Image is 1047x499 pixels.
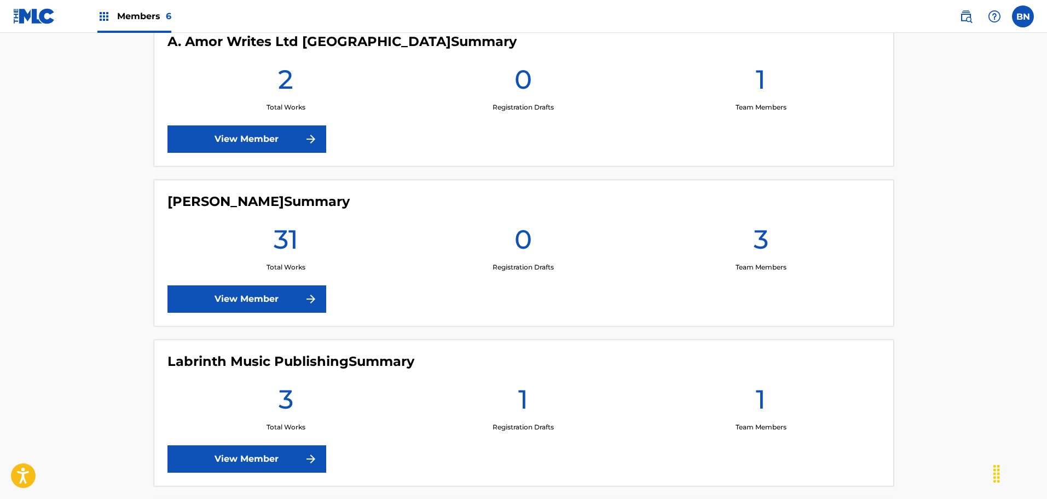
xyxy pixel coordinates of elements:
[267,422,305,432] p: Total Works
[988,457,1005,490] div: Drag
[756,383,766,422] h1: 1
[518,383,528,422] h1: 1
[117,10,171,22] span: Members
[167,353,414,370] h4: Labrinth Music Publishing
[166,11,171,21] span: 6
[754,223,768,262] h1: 3
[267,262,305,272] p: Total Works
[514,223,532,262] h1: 0
[279,383,293,422] h1: 3
[304,133,317,146] img: f7272a7cc735f4ea7f67.svg
[955,5,977,27] a: Public Search
[736,262,786,272] p: Team Members
[493,422,554,432] p: Registration Drafts
[959,10,973,23] img: search
[988,10,1001,23] img: help
[493,262,554,272] p: Registration Drafts
[167,285,326,313] a: View Member
[756,63,766,102] h1: 1
[167,445,326,473] a: View Member
[278,63,293,102] h1: 2
[736,422,786,432] p: Team Members
[167,33,517,50] h4: A. Amor Writes Ltd USA
[984,5,1005,27] div: Help
[274,223,298,262] h1: 31
[1012,5,1034,27] div: User Menu
[304,292,317,306] img: f7272a7cc735f4ea7f67.svg
[493,102,554,112] p: Registration Drafts
[97,10,111,23] img: Top Rightsholders
[267,102,305,112] p: Total Works
[13,8,55,24] img: MLC Logo
[167,193,350,210] h4: DEAN
[736,102,786,112] p: Team Members
[304,452,317,466] img: f7272a7cc735f4ea7f67.svg
[514,63,532,102] h1: 0
[992,446,1047,499] iframe: Chat Widget
[167,125,326,153] a: View Member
